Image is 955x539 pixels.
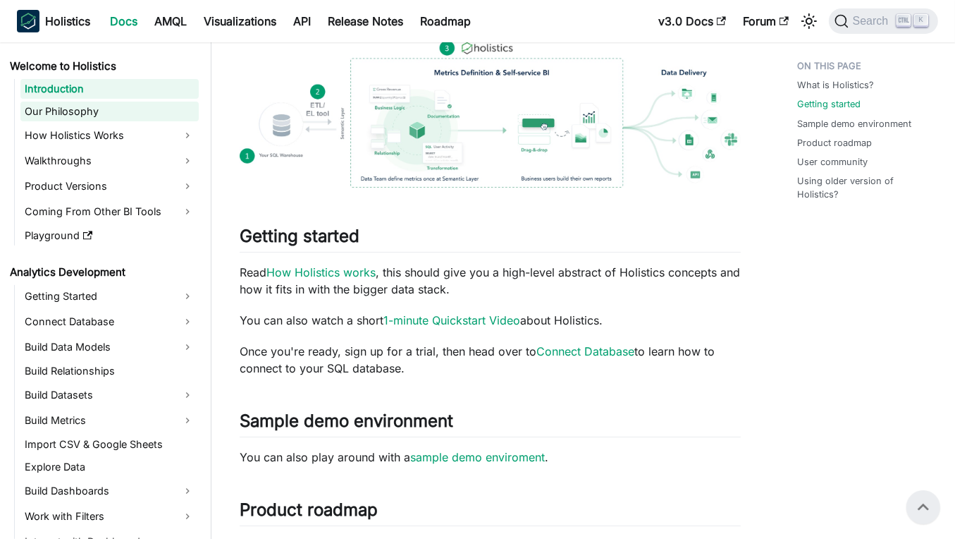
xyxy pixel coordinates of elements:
[240,411,741,437] h2: Sample demo environment
[20,124,199,147] a: How Holistics Works
[906,490,940,524] button: Scroll back to top
[285,10,319,32] a: API
[6,262,199,282] a: Analytics Development
[146,10,195,32] a: AMQL
[319,10,412,32] a: Release Notes
[536,344,634,358] a: Connect Database
[195,10,285,32] a: Visualizations
[20,457,199,477] a: Explore Data
[17,10,90,32] a: HolisticsHolistics
[240,226,741,253] h2: Getting started
[266,265,376,279] a: How Holistics works
[240,312,741,329] p: You can also watch a short about Holistics.
[240,499,741,526] h2: Product roadmap
[20,435,199,454] a: Import CSV & Google Sheets
[240,343,741,377] p: Once you're ready, sign up for a trial, then head over to to learn how to connect to your SQL dat...
[20,409,199,432] a: Build Metrics
[797,97,861,111] a: Getting started
[849,15,897,28] span: Search
[20,310,199,333] a: Connect Database
[20,226,199,246] a: Playground
[20,102,199,121] a: Our Philosophy
[412,10,479,32] a: Roadmap
[240,264,741,298] p: Read , this should give you a high-level abstract of Holistics concepts and how it fits in with t...
[797,155,868,169] a: User community
[734,10,797,32] a: Forum
[797,78,874,92] a: What is Holistics?
[101,10,146,32] a: Docs
[20,480,199,502] a: Build Dashboards
[6,56,199,76] a: Welcome to Holistics
[383,313,520,327] a: 1-minute Quickstart Video
[45,13,90,30] b: Holistics
[914,14,928,27] kbd: K
[829,8,938,34] button: Search (Ctrl+K)
[20,175,199,198] a: Product Versions
[20,79,199,99] a: Introduction
[20,384,199,406] a: Build Datasets
[240,449,741,466] p: You can also play around with a .
[798,10,820,32] button: Switch between dark and light mode (currently light mode)
[650,10,734,32] a: v3.0 Docs
[20,336,199,358] a: Build Data Models
[20,150,199,172] a: Walkthroughs
[20,505,199,528] a: Work with Filters
[797,117,911,131] a: Sample demo environment
[797,174,932,201] a: Using older version of Holistics?
[20,285,199,308] a: Getting Started
[797,136,872,150] a: Product roadmap
[20,200,199,223] a: Coming From Other BI Tools
[410,450,545,464] a: sample demo enviroment
[240,40,741,187] img: How Holistics fits in your Data Stack
[20,361,199,381] a: Build Relationships
[17,10,39,32] img: Holistics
